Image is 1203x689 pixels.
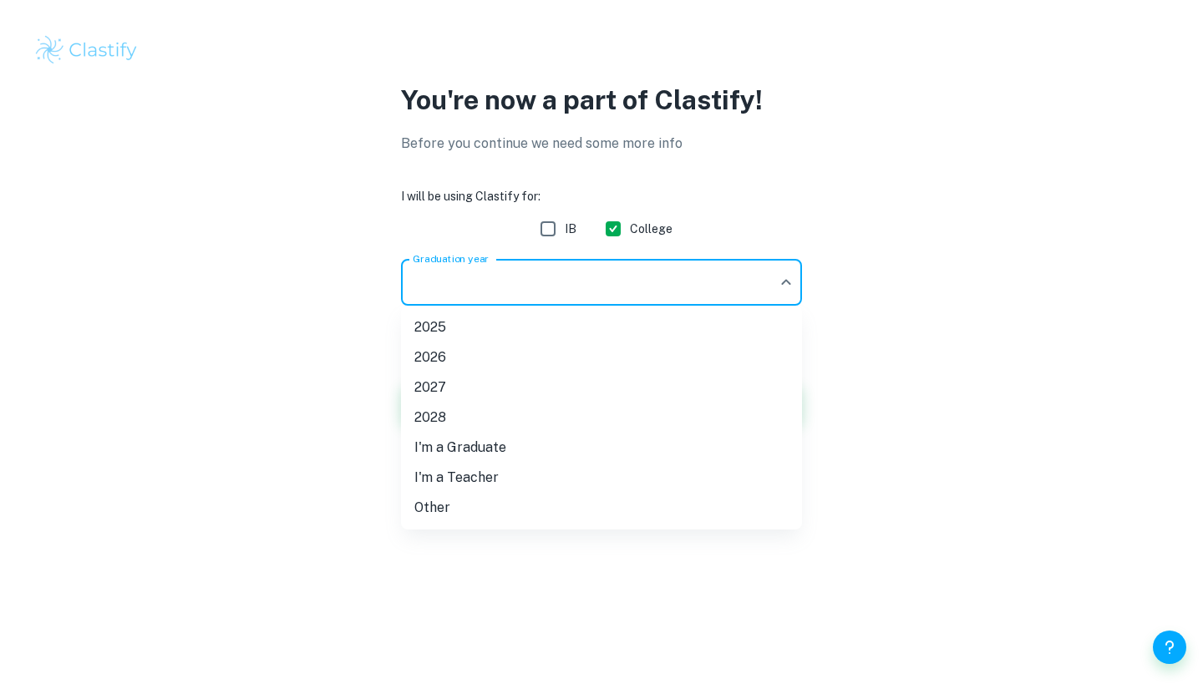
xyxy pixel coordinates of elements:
[401,403,802,433] li: 2028
[401,312,802,342] li: 2025
[401,493,802,523] li: Other
[401,463,802,493] li: I'm a Teacher
[401,342,802,372] li: 2026
[401,433,802,463] li: I'm a Graduate
[401,372,802,403] li: 2027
